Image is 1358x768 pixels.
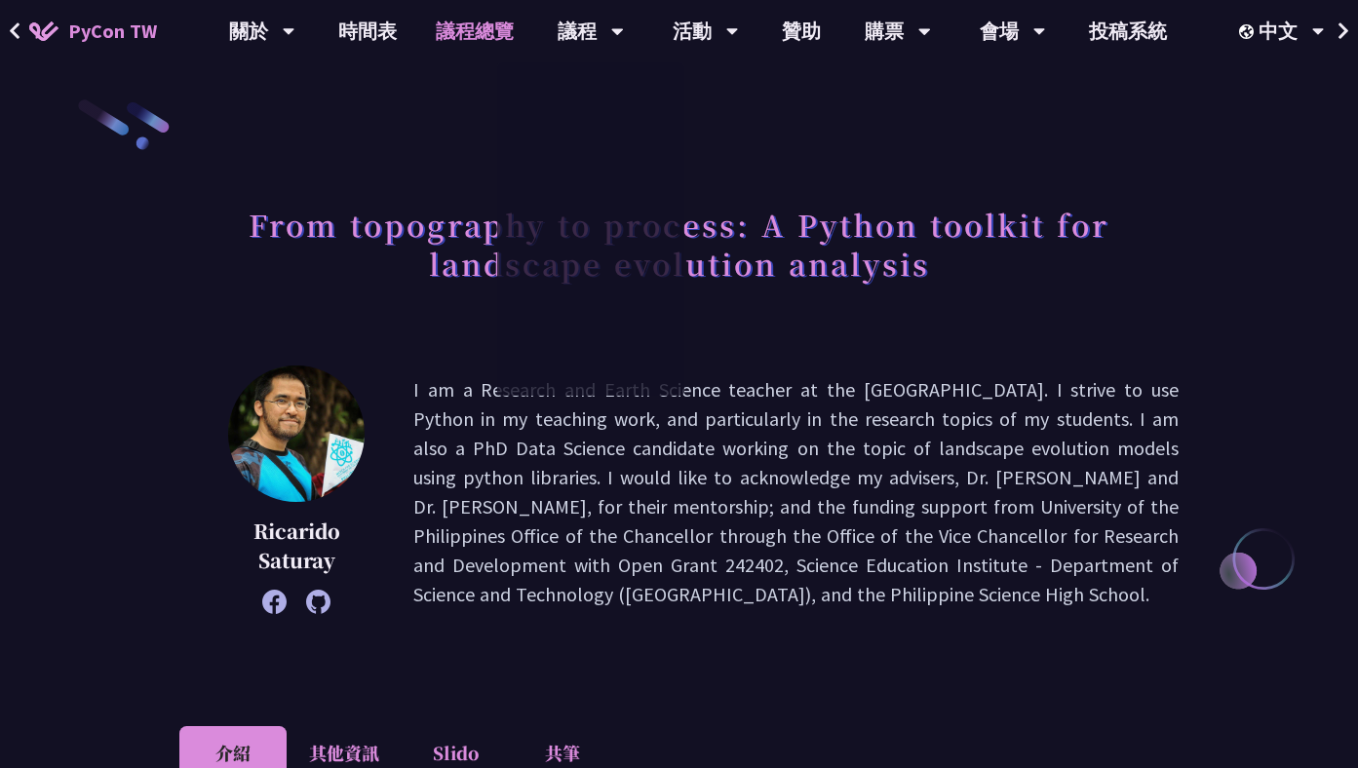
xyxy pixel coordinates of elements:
[1239,24,1259,39] img: Locale Icon
[29,21,58,41] img: Home icon of PyCon TW 2025
[413,375,1179,609] p: I am a Research and Earth Science teacher at the [GEOGRAPHIC_DATA]. I strive to use Python in my ...
[228,365,365,502] img: Ricarido Saturay
[68,17,157,46] span: PyCon TW
[228,517,365,575] p: Ricarido Saturay
[179,195,1179,292] h1: From topography to process: A Python toolkit for landscape evolution analysis
[10,7,176,56] a: PyCon TW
